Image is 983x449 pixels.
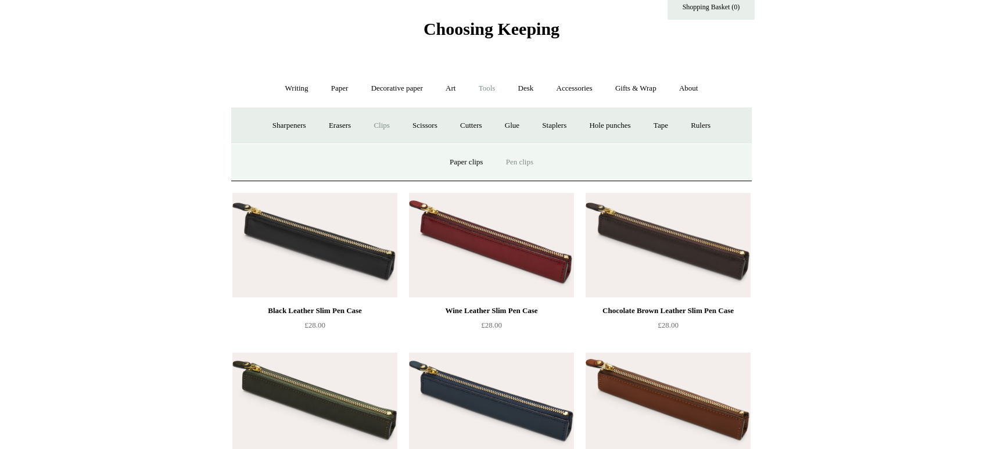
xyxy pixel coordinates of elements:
[409,304,574,351] a: Wine Leather Slim Pen Case £28.00
[605,73,667,104] a: Gifts & Wrap
[680,110,721,141] a: Rulers
[643,110,679,141] a: Tape
[496,147,544,178] a: Pen clips
[262,110,317,141] a: Sharpeners
[586,193,751,297] img: Chocolate Brown Leather Slim Pen Case
[586,304,751,351] a: Chocolate Brown Leather Slim Pen Case £28.00
[435,73,466,104] a: Art
[658,321,679,329] span: £28.00
[439,147,493,178] a: Paper clips
[508,73,544,104] a: Desk
[232,193,397,297] img: Black Leather Slim Pen Case
[424,28,559,37] a: Choosing Keeping
[321,73,359,104] a: Paper
[589,304,748,318] div: Chocolate Brown Leather Slim Pen Case
[468,73,506,104] a: Tools
[450,110,493,141] a: Cutters
[304,321,325,329] span: £28.00
[669,73,709,104] a: About
[579,110,641,141] a: Hole punches
[361,73,433,104] a: Decorative paper
[275,73,319,104] a: Writing
[232,304,397,351] a: Black Leather Slim Pen Case £28.00
[532,110,577,141] a: Staplers
[412,304,571,318] div: Wine Leather Slim Pen Case
[424,19,559,38] span: Choosing Keeping
[402,110,448,141] a: Scissors
[235,304,394,318] div: Black Leather Slim Pen Case
[494,110,530,141] a: Glue
[409,193,574,297] a: Wine Leather Slim Pen Case Wine Leather Slim Pen Case
[232,193,397,297] a: Black Leather Slim Pen Case Black Leather Slim Pen Case
[586,193,751,297] a: Chocolate Brown Leather Slim Pen Case Chocolate Brown Leather Slim Pen Case
[363,110,400,141] a: Clips
[409,193,574,297] img: Wine Leather Slim Pen Case
[546,73,603,104] a: Accessories
[318,110,361,141] a: Erasers
[481,321,502,329] span: £28.00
